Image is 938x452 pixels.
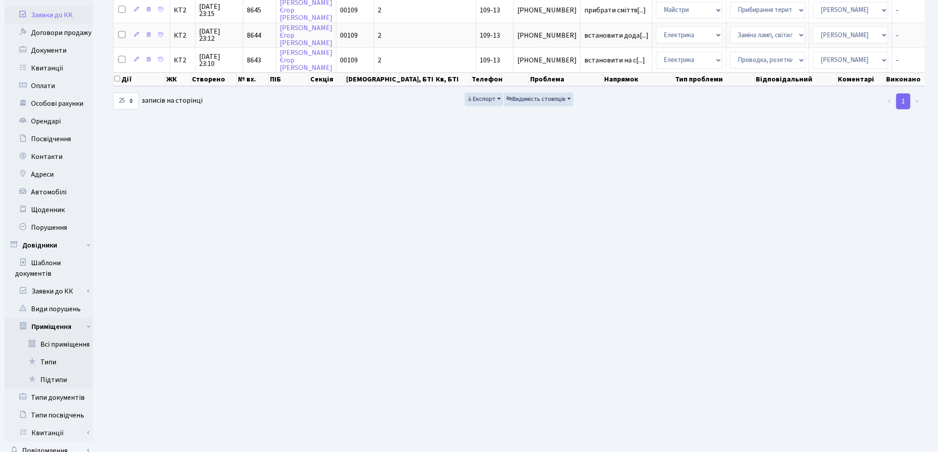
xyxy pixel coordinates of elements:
[378,5,381,15] span: 2
[584,55,645,65] span: встановити на с[...]
[755,73,837,86] th: Відповідальний
[4,201,93,219] a: Щоденник
[113,93,203,109] label: записів на сторінці
[4,59,93,77] a: Квитанції
[378,31,381,40] span: 2
[4,406,93,424] a: Типи посвідчень
[165,73,191,86] th: ЖК
[584,31,649,40] span: встановити дода[...]
[603,73,675,86] th: Напрямок
[506,95,566,104] span: Видимість стовпців
[10,336,93,353] a: Всі приміщення
[340,5,358,15] span: 00109
[174,32,192,39] span: КТ2
[517,32,577,39] span: [PHONE_NUMBER]
[174,57,192,64] span: КТ2
[837,73,886,86] th: Коментарі
[435,73,471,86] th: Кв, БТІ
[247,55,261,65] span: 8643
[191,73,238,86] th: Створено
[467,95,496,104] span: Експорт
[480,31,500,40] span: 109-13
[4,112,93,130] a: Орендарі
[4,300,93,318] a: Види порушень
[247,31,261,40] span: 8644
[584,5,646,15] span: прибрати сміття[...]
[10,353,93,371] a: Типи
[247,5,261,15] span: 8645
[517,7,577,14] span: [PHONE_NUMBER]
[4,236,93,254] a: Довідники
[199,53,239,67] span: [DATE] 23:10
[4,95,93,112] a: Особові рахунки
[174,7,192,14] span: КТ2
[199,3,239,17] span: [DATE] 23:15
[4,389,93,406] a: Типи документів
[517,57,577,64] span: [PHONE_NUMBER]
[4,183,93,201] a: Автомобілі
[4,219,93,236] a: Порушення
[280,23,332,48] a: [PERSON_NAME]Єгор[PERSON_NAME]
[10,371,93,389] a: Підтипи
[675,73,755,86] th: Тип проблеми
[4,24,93,42] a: Договори продажу
[10,318,93,336] a: Приміщення
[480,55,500,65] span: 109-13
[4,6,93,24] a: Заявки до КК
[10,282,93,300] a: Заявки до КК
[480,5,500,15] span: 109-13
[4,166,93,183] a: Адреси
[4,148,93,166] a: Контакти
[529,73,603,86] th: Проблема
[4,77,93,95] a: Оплати
[378,55,381,65] span: 2
[465,93,503,106] button: Експорт
[10,424,93,442] a: Квитанції
[113,93,139,109] select: записів на сторінці
[886,73,932,86] th: Виконано
[4,130,93,148] a: Посвідчення
[504,93,573,106] button: Видимість стовпців
[199,28,239,42] span: [DATE] 23:12
[280,48,332,73] a: [PERSON_NAME]Єгор[PERSON_NAME]
[896,93,911,109] a: 1
[340,55,358,65] span: 00109
[471,73,529,86] th: Телефон
[269,73,309,86] th: ПІБ
[4,254,93,282] a: Шаблони документів
[340,31,358,40] span: 00109
[113,73,165,86] th: Дії
[237,73,269,86] th: № вх.
[345,73,435,86] th: [DEMOGRAPHIC_DATA], БТІ
[4,42,93,59] a: Документи
[309,73,345,86] th: Секція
